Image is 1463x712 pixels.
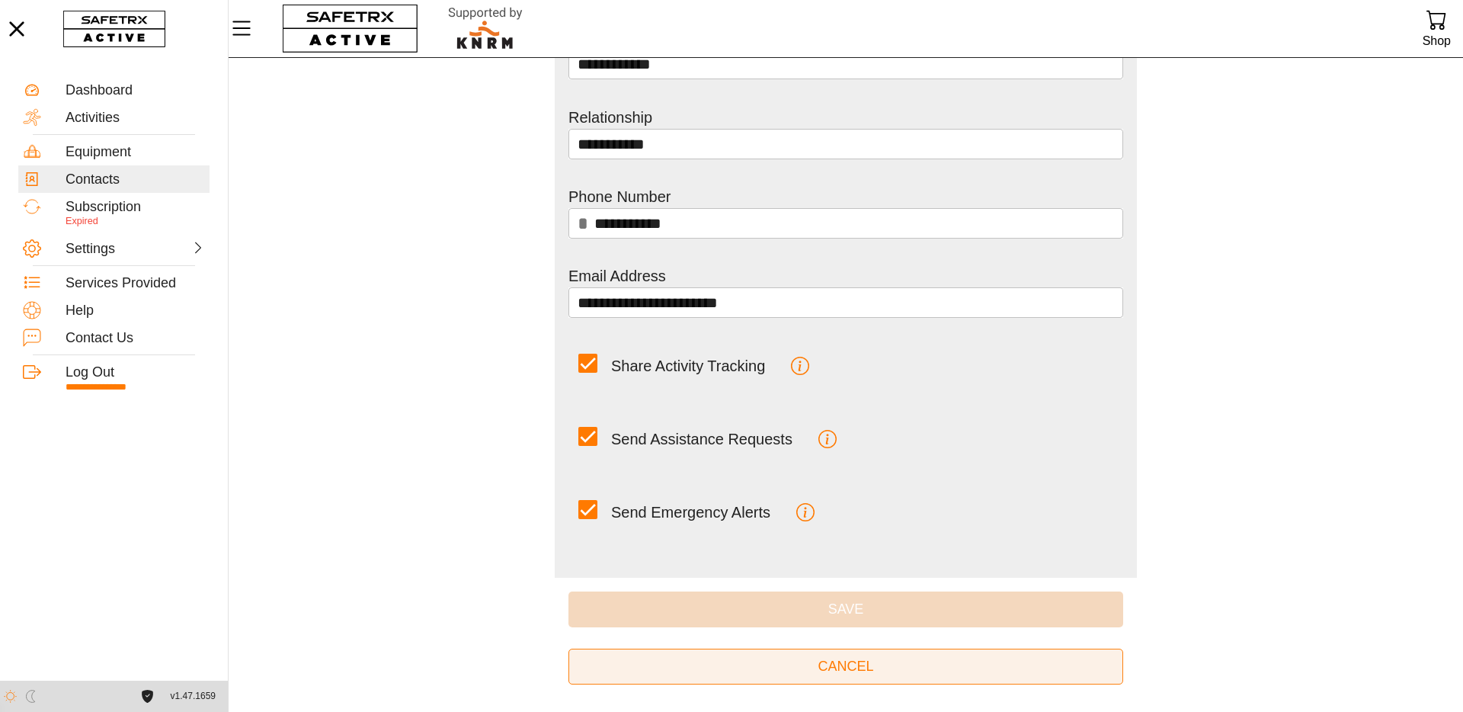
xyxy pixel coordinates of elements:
[23,329,41,347] img: ContactUs.svg
[66,241,133,258] div: Settings
[818,655,873,678] span: Cancel
[568,592,1123,627] button: Save
[23,143,41,161] img: Equipment.svg
[23,108,41,127] img: Activities.svg
[568,649,1123,685] button: Cancel
[66,110,205,127] div: Activities
[23,197,41,216] img: Subscription.svg
[568,268,666,284] label: Email Address
[431,4,540,53] img: RescueLogo.svg
[66,216,98,226] span: Expired
[229,12,267,44] button: Menu
[66,275,205,292] div: Services Provided
[611,430,792,448] div: Send Assistance Requests
[66,199,205,216] div: Subscription
[611,357,765,375] div: Share Activity Tracking
[1423,30,1451,51] div: Shop
[137,690,158,703] a: License Agreement
[66,82,205,99] div: Dashboard
[162,684,225,709] button: v1.47.1659
[171,688,216,704] span: v1.47.1659
[779,348,821,383] button: Share Activity Tracking
[806,422,849,457] button: Send Assistance Requests
[66,364,205,381] div: Log Out
[66,330,205,347] div: Contact Us
[66,303,205,319] div: Help
[66,172,205,188] div: Contacts
[4,690,17,703] img: ModeLight.svg
[23,301,41,319] img: Help.svg
[24,690,37,703] img: ModeDark.svg
[611,503,770,521] div: Send Emergency Alerts
[568,188,671,205] label: Phone Number
[66,144,205,161] div: Equipment
[568,109,652,126] label: Relationship
[784,495,827,530] button: Send Emergency Alerts
[581,598,1111,621] span: Save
